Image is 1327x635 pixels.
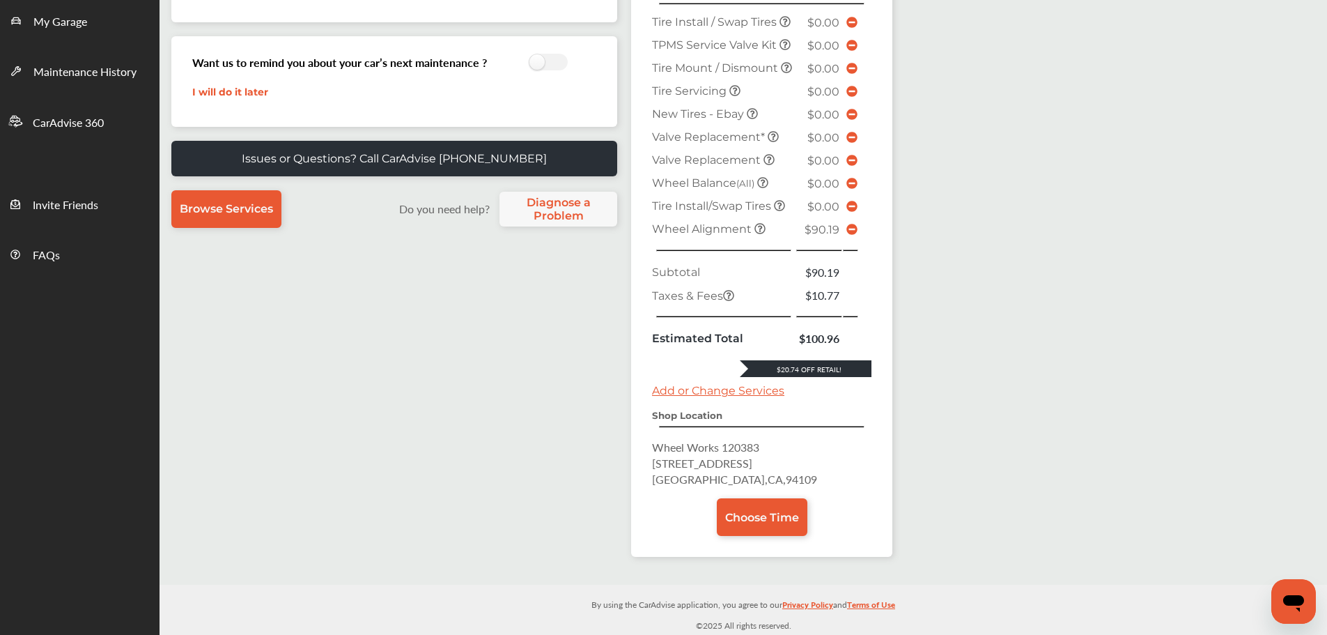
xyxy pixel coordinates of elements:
[33,247,60,265] span: FAQs
[652,471,817,487] span: [GEOGRAPHIC_DATA] , CA , 94109
[847,597,895,618] a: Terms of Use
[717,498,807,536] a: Choose Time
[652,153,763,167] span: Valve Replacement
[652,38,779,52] span: TPMS Service Valve Kit
[807,131,839,144] span: $0.00
[782,597,833,618] a: Privacy Policy
[649,327,796,350] td: Estimated Total
[725,511,799,524] span: Choose Time
[736,178,754,189] small: (All)
[652,439,759,455] span: Wheel Works 120383
[171,141,617,176] a: Issues or Questions? Call CarAdvise [PHONE_NUMBER]
[652,84,729,98] span: Tire Servicing
[242,152,547,165] p: Issues or Questions? Call CarAdvise [PHONE_NUMBER]
[33,13,87,31] span: My Garage
[652,289,734,303] span: Taxes & Fees
[807,200,839,213] span: $0.00
[506,196,610,222] span: Diagnose a Problem
[807,16,839,29] span: $0.00
[652,176,757,190] span: Wheel Balance
[192,54,487,70] h3: Want us to remind you about your car’s next maintenance ?
[807,108,839,121] span: $0.00
[807,154,839,167] span: $0.00
[652,61,781,75] span: Tire Mount / Dismount
[1,45,159,95] a: Maintenance History
[499,192,617,227] a: Diagnose a Problem
[160,585,1327,635] div: © 2025 All rights reserved.
[652,410,722,421] strong: Shop Location
[807,85,839,98] span: $0.00
[392,201,496,217] label: Do you need help?
[33,63,137,82] span: Maintenance History
[805,223,839,236] span: $90.19
[192,86,268,98] a: I will do it later
[796,284,843,307] td: $10.77
[652,384,784,397] a: Add or Change Services
[160,597,1327,611] p: By using the CarAdvise application, you agree to our and
[652,130,768,144] span: Valve Replacement*
[171,190,281,228] a: Browse Services
[180,202,273,215] span: Browse Services
[1271,579,1316,624] iframe: Button to launch messaging window
[652,222,754,236] span: Wheel Alignment
[807,62,839,75] span: $0.00
[807,39,839,52] span: $0.00
[649,261,796,284] td: Subtotal
[652,15,779,29] span: Tire Install / Swap Tires
[33,114,104,132] span: CarAdvise 360
[33,197,98,215] span: Invite Friends
[807,177,839,190] span: $0.00
[652,455,752,471] span: [STREET_ADDRESS]
[796,261,843,284] td: $90.19
[652,199,774,213] span: Tire Install/Swap Tires
[652,107,747,121] span: New Tires - Ebay
[740,365,871,374] div: $20.74 Off Retail!
[796,327,843,350] td: $100.96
